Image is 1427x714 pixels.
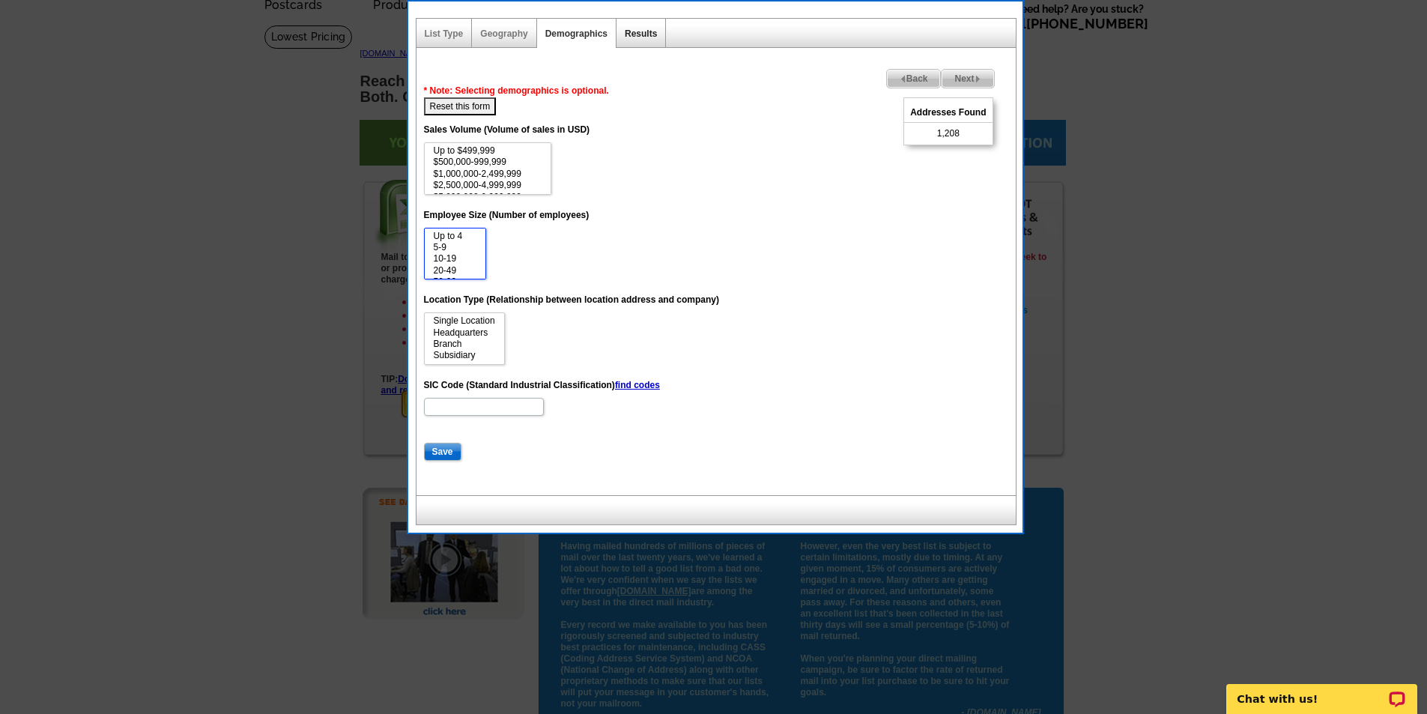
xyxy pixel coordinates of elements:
[975,76,981,82] img: button-next-arrow-gray.png
[424,443,461,461] input: Save
[432,253,478,264] option: 10-19
[625,28,657,39] a: Results
[432,169,543,180] option: $1,000,000-2,499,999
[886,69,942,88] a: Back
[432,339,497,350] option: Branch
[941,69,994,88] a: Next
[1217,667,1427,714] iframe: LiveChat chat widget
[545,28,608,39] a: Demographics
[937,127,960,140] span: 1,208
[432,242,478,253] option: 5-9
[900,76,906,82] img: button-prev-arrow-gray.png
[425,28,464,39] a: List Type
[424,293,720,306] label: Location Type (Relationship between location address and company)
[432,315,497,327] option: Single Location
[424,123,590,136] label: Sales Volume (Volume of sales in USD)
[432,231,478,242] option: Up to 4
[432,265,478,276] option: 20-49
[432,276,478,288] option: 50-99
[904,103,992,123] span: Addresses Found
[432,145,543,157] option: Up to $499,999
[887,70,941,88] span: Back
[432,157,543,168] option: $500,000-999,999
[432,327,497,339] option: Headquarters
[615,380,660,390] a: find codes
[942,70,993,88] span: Next
[432,350,497,361] option: Subsidiary
[424,208,590,222] label: Employee Size (Number of employees)
[424,97,497,115] button: Reset this form
[424,85,609,96] span: * Note: Selecting demographics is optional.
[424,378,660,392] label: SIC Code (Standard Industrial Classification)
[480,28,527,39] a: Geography
[432,180,543,191] option: $2,500,000-4,999,999
[432,192,543,203] option: $5,000,000-9,999,999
